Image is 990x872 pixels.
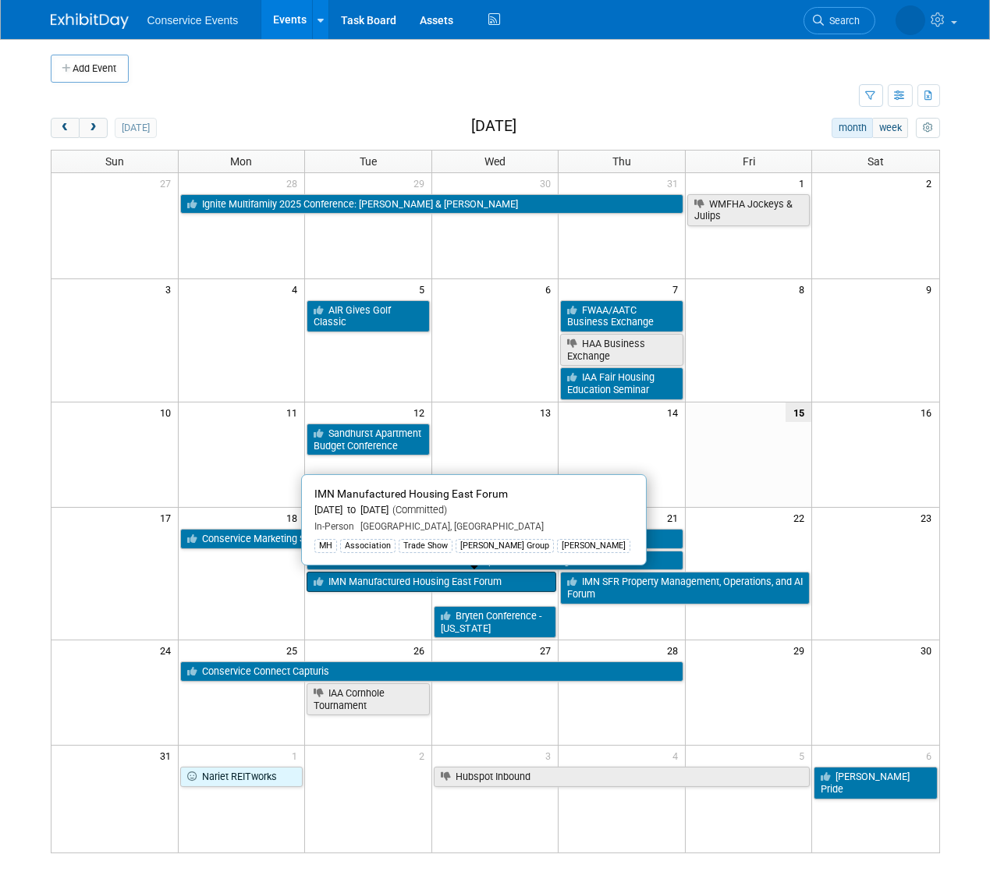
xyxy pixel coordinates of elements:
div: MH [314,539,337,553]
span: Tue [360,155,377,168]
span: 26 [412,640,431,660]
span: Mon [230,155,252,168]
a: AIR Gives Golf Classic [307,300,430,332]
span: 5 [797,746,811,765]
a: HAA Business Exchange [560,334,683,366]
span: In-Person [314,521,354,532]
span: 18 [285,508,304,527]
span: Sat [868,155,884,168]
button: week [872,118,908,138]
a: Search [750,7,822,34]
span: 13 [538,402,558,422]
button: next [79,118,108,138]
a: IAA Fair Housing Education Seminar [560,367,683,399]
span: 4 [290,279,304,299]
span: 1 [797,173,811,193]
a: Sandhurst Apartment Budget Conference [307,424,430,455]
span: 29 [412,173,431,193]
span: [GEOGRAPHIC_DATA], [GEOGRAPHIC_DATA] [354,521,544,532]
span: (Committed) [389,504,447,516]
div: Association [340,539,396,553]
span: 1 [290,746,304,765]
div: [DATE] to [DATE] [314,504,633,517]
span: Thu [612,155,631,168]
div: [PERSON_NAME] [557,539,630,553]
span: 21 [665,508,685,527]
span: 3 [544,746,558,765]
span: Wed [484,155,506,168]
button: month [832,118,873,138]
span: 8 [797,279,811,299]
span: Conservice Events [147,14,239,27]
span: 14 [665,402,685,422]
div: Trade Show [399,539,452,553]
span: 6 [925,746,939,765]
span: 2 [925,173,939,193]
a: Conservice Connect Capturis [180,661,683,682]
span: 30 [538,173,558,193]
span: 10 [158,402,178,422]
span: 12 [412,402,431,422]
span: 30 [920,640,939,660]
span: 27 [158,173,178,193]
span: Fri [743,155,755,168]
img: Amiee Griffey [843,9,925,26]
span: 24 [158,640,178,660]
span: 25 [285,640,304,660]
span: Sun [105,155,124,168]
span: 31 [158,746,178,765]
h2: [DATE] [471,118,516,135]
span: 5 [417,279,431,299]
a: WMFHA Jockeys & Julips [687,194,811,226]
a: Ignite Multifamily 2025 Conference: [PERSON_NAME] & [PERSON_NAME] [180,194,683,214]
span: 7 [671,279,685,299]
a: Bryten Conference - [US_STATE] [434,606,557,638]
button: myCustomButton [916,118,939,138]
span: 16 [920,402,939,422]
span: 27 [538,640,558,660]
span: 2 [417,746,431,765]
img: ExhibitDay [51,13,129,29]
span: 3 [164,279,178,299]
span: 9 [925,279,939,299]
span: 28 [285,173,304,193]
a: Conservice Marketing Summit [180,529,683,549]
button: prev [51,118,80,138]
span: 22 [792,508,811,527]
a: IMN Manufactured Housing East Forum [307,572,556,592]
span: 28 [665,640,685,660]
span: 4 [671,746,685,765]
span: 15 [786,402,811,422]
button: [DATE] [115,118,156,138]
span: 11 [285,402,304,422]
a: Nariet REITworks [180,767,303,787]
span: IMN Manufactured Housing East Forum [314,487,508,500]
button: Add Event [51,55,129,83]
span: Search [772,15,807,27]
a: [PERSON_NAME] Pride [814,767,937,799]
span: 23 [920,508,939,527]
div: [PERSON_NAME] Group [456,539,554,553]
a: IAA Cornhole Tournament [307,683,430,715]
span: 17 [158,508,178,527]
a: FWAA/AATC Business Exchange [560,300,683,332]
a: Hubspot Inbound [434,767,811,787]
a: IMN SFR Property Management, Operations, and AI Forum [560,572,810,604]
span: 31 [665,173,685,193]
span: 6 [544,279,558,299]
i: Personalize Calendar [923,123,933,133]
span: 29 [792,640,811,660]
